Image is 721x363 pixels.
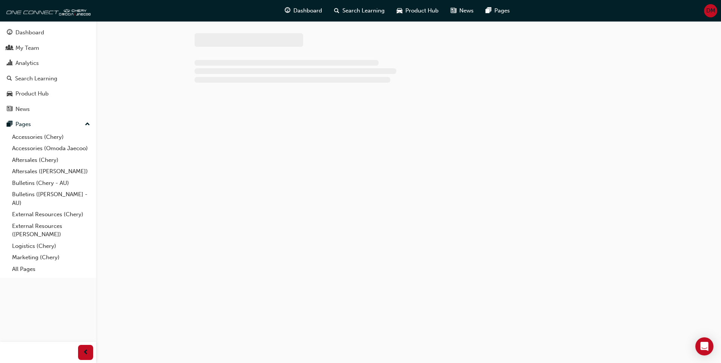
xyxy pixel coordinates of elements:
span: chart-icon [7,60,12,67]
div: My Team [15,44,39,52]
button: Pages [3,117,93,131]
span: Search Learning [342,6,385,15]
a: News [3,102,93,116]
button: DashboardMy TeamAnalyticsSearch LearningProduct HubNews [3,24,93,117]
span: Pages [494,6,510,15]
span: News [459,6,474,15]
a: Aftersales (Chery) [9,154,93,166]
span: guage-icon [7,29,12,36]
span: car-icon [397,6,402,15]
span: car-icon [7,91,12,97]
a: Search Learning [3,72,93,86]
a: guage-iconDashboard [279,3,328,18]
span: Dashboard [293,6,322,15]
span: prev-icon [83,348,89,357]
span: up-icon [85,120,90,129]
a: Logistics (Chery) [9,240,93,252]
span: news-icon [7,106,12,113]
a: Bulletins (Chery - AU) [9,177,93,189]
div: Analytics [15,59,39,68]
a: Accessories (Chery) [9,131,93,143]
a: Marketing (Chery) [9,252,93,263]
div: News [15,105,30,114]
div: Open Intercom Messenger [695,337,713,355]
a: Aftersales ([PERSON_NAME]) [9,166,93,177]
img: oneconnect [4,3,91,18]
div: Product Hub [15,89,49,98]
span: Product Hub [405,6,439,15]
a: Bulletins ([PERSON_NAME] - AU) [9,189,93,209]
span: search-icon [7,75,12,82]
span: people-icon [7,45,12,52]
span: guage-icon [285,6,290,15]
span: DM [706,6,715,15]
a: Dashboard [3,26,93,40]
a: My Team [3,41,93,55]
button: DM [704,4,717,17]
a: External Resources (Chery) [9,209,93,220]
a: All Pages [9,263,93,275]
span: news-icon [451,6,456,15]
span: pages-icon [7,121,12,128]
div: Dashboard [15,28,44,37]
a: Analytics [3,56,93,70]
div: Search Learning [15,74,57,83]
span: search-icon [334,6,339,15]
a: Product Hub [3,87,93,101]
a: External Resources ([PERSON_NAME]) [9,220,93,240]
a: Accessories (Omoda Jaecoo) [9,143,93,154]
div: Pages [15,120,31,129]
a: pages-iconPages [480,3,516,18]
a: car-iconProduct Hub [391,3,445,18]
span: pages-icon [486,6,491,15]
a: news-iconNews [445,3,480,18]
a: search-iconSearch Learning [328,3,391,18]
